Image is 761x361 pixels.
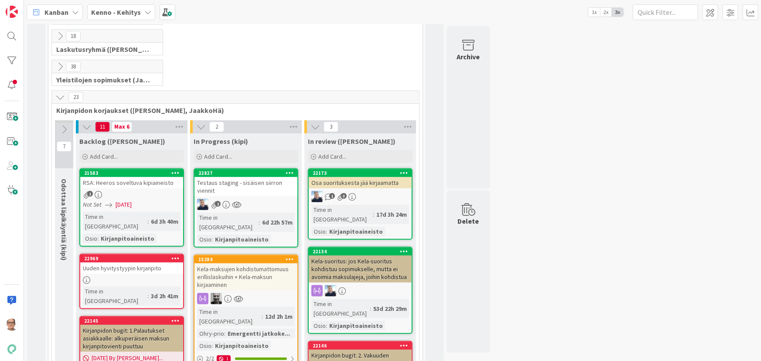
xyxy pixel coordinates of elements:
[84,318,183,324] div: 22145
[56,106,408,115] span: Kirjanpidon korjaukset (Jussi, JaakkoHä)
[457,51,480,62] div: Archive
[260,218,295,227] div: 6d 22h 57m
[66,31,81,41] span: 18
[80,255,183,262] div: 22969
[318,153,346,160] span: Add Card...
[195,177,297,196] div: Testaus staging - sisäisen siirron viennit
[79,254,184,309] a: 22969Uuden hyvitystyypin kirjanpitoTime in [GEOGRAPHIC_DATA]:3d 2h 41m
[195,255,297,263] div: 15284
[149,291,181,301] div: 3d 2h 41m
[213,235,271,244] div: Kirjanpitoaineisto
[309,169,412,188] div: 22173Osa suorituksesta jää kirjaamatta
[212,341,213,351] span: :
[309,169,412,177] div: 22173
[213,341,271,351] div: Kirjanpitoaineisto
[313,343,412,349] div: 22146
[197,341,212,351] div: Osio
[80,317,183,325] div: 22145
[212,235,213,244] span: :
[325,285,336,296] img: JJ
[97,234,99,243] span: :
[309,248,412,283] div: 22134Kela-suoritus: jos Kela-suoritus kohdistuu sopimukselle, mutta ei avoimia maksulajeja, joihi...
[309,342,412,350] div: 22146
[311,205,373,224] div: Time in [GEOGRAPHIC_DATA]
[114,125,130,129] div: Max 6
[197,329,224,338] div: Ohry-prio
[80,169,183,188] div: 21583RSA: Heeros soveltuva kipiaineisto
[309,285,412,296] div: JJ
[326,227,327,236] span: :
[90,153,118,160] span: Add Card...
[95,122,110,132] span: 11
[79,168,184,247] a: 21583RSA: Heeros soveltuva kipiaineistoNot Set[DATE]Time in [GEOGRAPHIC_DATA]:6d 3h 40mOsio:Kirja...
[83,212,147,231] div: Time in [GEOGRAPHIC_DATA]
[147,291,149,301] span: :
[80,169,183,177] div: 21583
[197,199,208,210] img: JJ
[197,235,212,244] div: Osio
[313,170,412,176] div: 22173
[83,201,102,208] i: Not Set
[44,7,68,17] span: Kanban
[308,168,413,240] a: 22173Osa suorituksesta jää kirjaamattaJJTime in [GEOGRAPHIC_DATA]:17d 3h 24mOsio:Kirjanpitoaineisto
[68,92,83,102] span: 23
[311,321,326,330] div: Osio
[83,234,97,243] div: Osio
[374,210,409,219] div: 17d 3h 24m
[263,312,295,321] div: 12d 2h 1m
[116,200,132,209] span: [DATE]
[341,193,347,199] span: 3
[80,262,183,274] div: Uuden hyvitystyypin kirjanpito
[197,307,262,326] div: Time in [GEOGRAPHIC_DATA]
[329,193,335,199] span: 1
[309,191,412,202] div: JJ
[80,325,183,352] div: Kirjanpidon bugit: 1.Palautukset asiakkaalle: alkuperäisen maksun kirjanpitovienti puuttuu
[195,263,297,290] div: Kela-maksujen kohdistumattomuus erillislaskuihin + Kela-maksun kirjaaminen
[195,293,297,304] div: JH
[259,218,260,227] span: :
[56,75,152,84] span: Yleistilojen sopimukset (Jaakko, VilleP, TommiL, Simo)
[211,293,222,304] img: JH
[308,137,396,146] span: In review (kipi)
[458,216,479,226] div: Delete
[327,321,385,330] div: Kirjanpitoaineisto
[309,248,412,255] div: 22134
[6,319,18,331] img: PK
[600,8,612,17] span: 2x
[588,8,600,17] span: 1x
[83,286,147,306] div: Time in [GEOGRAPHIC_DATA]
[99,234,157,243] div: Kirjanpitoaineisto
[79,137,165,146] span: Backlog (kipi)
[66,61,81,72] span: 38
[198,256,297,262] div: 15284
[204,153,232,160] span: Add Card...
[91,8,141,17] b: Kenno - Kehitys
[327,227,385,236] div: Kirjanpitoaineisto
[373,210,374,219] span: :
[194,168,298,248] a: 22827Testaus staging - sisäisen siirron viennitJJTime in [GEOGRAPHIC_DATA]:6d 22h 57mOsio:Kirjanp...
[80,317,183,352] div: 22145Kirjanpidon bugit: 1.Palautukset asiakkaalle: alkuperäisen maksun kirjanpitovienti puuttuu
[370,304,371,313] span: :
[311,191,323,202] img: JJ
[225,329,292,338] div: Emergentti jatkoke...
[313,249,412,255] div: 22134
[308,247,413,334] a: 22134Kela-suoritus: jos Kela-suoritus kohdistuu sopimukselle, mutta ei avoimia maksulajeja, joihi...
[197,213,259,232] div: Time in [GEOGRAPHIC_DATA]
[147,217,149,226] span: :
[80,177,183,188] div: RSA: Heeros soveltuva kipiaineisto
[633,4,698,20] input: Quick Filter...
[309,177,412,188] div: Osa suorituksesta jää kirjaamatta
[6,6,18,18] img: Visit kanbanzone.com
[84,255,183,262] div: 22969
[56,45,152,54] span: Laskutusryhmä (Antti, Keijo)
[209,122,224,132] span: 2
[195,169,297,177] div: 22827
[198,170,297,176] div: 22827
[311,227,326,236] div: Osio
[87,191,93,197] span: 1
[311,299,370,318] div: Time in [GEOGRAPHIC_DATA]
[80,255,183,274] div: 22969Uuden hyvitystyypin kirjanpito
[215,201,221,207] span: 2
[324,122,338,132] span: 3
[195,169,297,196] div: 22827Testaus staging - sisäisen siirron viennit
